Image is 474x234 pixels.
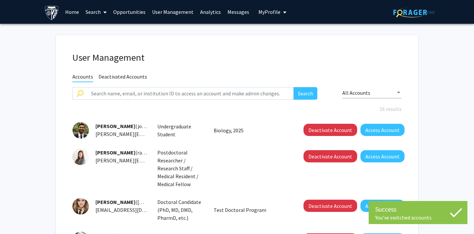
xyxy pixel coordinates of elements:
a: Messages [224,0,252,23]
div: Success [375,204,461,214]
img: Profile Picture [72,198,89,215]
img: ForagerOne Logo [393,7,434,17]
div: You've switched accounts [375,214,461,221]
span: Deactivated Accounts [98,73,147,82]
button: Access Account [360,124,405,136]
span: Accounts [72,73,93,82]
p: Test Doctoral Program [214,206,289,214]
img: Profile Picture [72,122,89,139]
div: Postdoctoral Researcher / Research Staff / Medical Resident / Medical Fellow [152,149,209,188]
span: My Profile [258,9,280,15]
a: Analytics [197,0,224,23]
span: [PERSON_NAME] [95,123,135,129]
img: Demo University Logo [44,5,59,20]
h1: User Management [72,52,402,63]
div: 16 results [67,105,407,113]
span: (joedoe) [95,123,154,129]
span: [PERSON_NAME][EMAIL_ADDRESS][PERSON_NAME][DOMAIN_NAME] [95,157,254,164]
iframe: Chat [5,204,28,229]
input: Search name, email, or institution ID to access an account and make admin changes. [87,87,294,100]
p: Biology, 2025 [214,126,289,134]
button: Search [294,87,317,100]
a: User Management [149,0,197,23]
span: [PERSON_NAME] [95,199,135,205]
button: Access Account [360,200,405,212]
a: Opportunities [110,0,149,23]
div: Doctoral Candidate (PhD, MD, DMD, PharmD, etc.) [152,198,209,222]
span: [EMAIL_ADDRESS][DOMAIN_NAME] [95,207,176,213]
a: Search [82,0,110,23]
span: All Accounts [342,89,370,96]
button: Deactivate Account [303,150,357,162]
div: Undergraduate Student [152,122,209,138]
img: Profile Picture [72,149,89,165]
span: [PERSON_NAME] [95,149,135,156]
button: Access Account [360,150,405,162]
span: [PERSON_NAME][EMAIL_ADDRESS][PERSON_NAME][DOMAIN_NAME] [95,131,254,137]
span: (racheldoe) [95,149,161,156]
span: ([PERSON_NAME]) [95,199,178,205]
button: Deactivate Account [303,200,357,212]
button: Deactivate Account [303,124,357,136]
a: Home [62,0,82,23]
